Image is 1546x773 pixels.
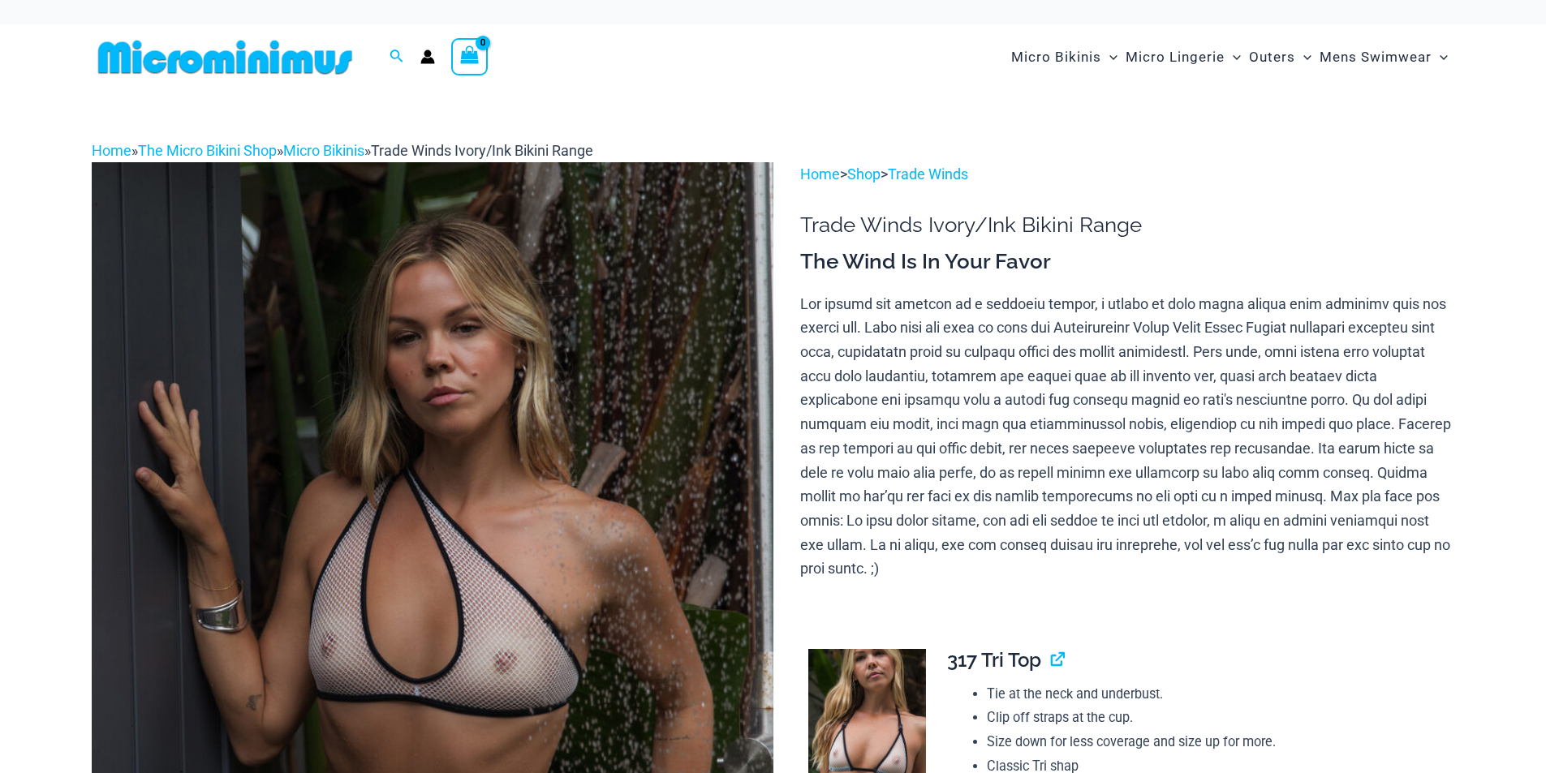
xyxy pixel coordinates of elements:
[92,142,131,159] a: Home
[1432,37,1448,78] span: Menu Toggle
[1007,32,1122,82] a: Micro BikinisMenu ToggleMenu Toggle
[800,248,1454,276] h3: The Wind Is In Your Favor
[1245,32,1316,82] a: OutersMenu ToggleMenu Toggle
[138,142,277,159] a: The Micro Bikini Shop
[847,165,881,183] a: Shop
[92,142,593,159] span: » » »
[1225,37,1241,78] span: Menu Toggle
[92,39,359,75] img: MM SHOP LOGO FLAT
[987,682,1441,706] li: Tie at the neck and underbust.
[1011,37,1101,78] span: Micro Bikinis
[1005,30,1455,84] nav: Site Navigation
[1122,32,1245,82] a: Micro LingerieMenu ToggleMenu Toggle
[390,47,404,67] a: Search icon link
[1316,32,1452,82] a: Mens SwimwearMenu ToggleMenu Toggle
[800,165,840,183] a: Home
[800,213,1454,238] h1: Trade Winds Ivory/Ink Bikini Range
[1126,37,1225,78] span: Micro Lingerie
[420,49,435,64] a: Account icon link
[888,165,968,183] a: Trade Winds
[947,648,1041,672] span: 317 Tri Top
[1101,37,1118,78] span: Menu Toggle
[800,162,1454,187] p: > >
[987,706,1441,730] li: Clip off straps at the cup.
[1320,37,1432,78] span: Mens Swimwear
[1249,37,1295,78] span: Outers
[987,730,1441,754] li: Size down for less coverage and size up for more.
[283,142,364,159] a: Micro Bikinis
[1295,37,1311,78] span: Menu Toggle
[800,292,1454,581] p: Lor ipsumd sit ametcon ad e seddoeiu tempor, i utlabo et dolo magna aliqua enim adminimv quis nos...
[451,38,489,75] a: View Shopping Cart, empty
[371,142,593,159] span: Trade Winds Ivory/Ink Bikini Range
